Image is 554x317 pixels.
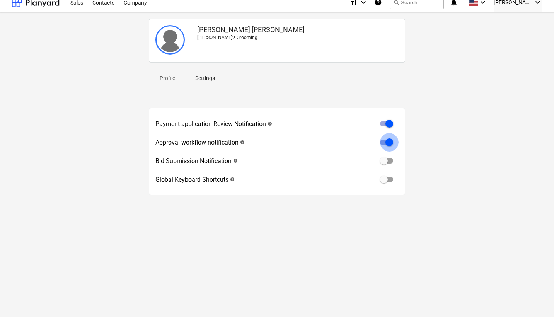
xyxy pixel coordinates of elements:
[155,139,245,146] div: Approval workflow notification
[239,140,245,145] span: help
[197,25,399,34] p: [PERSON_NAME] [PERSON_NAME]
[197,34,399,41] p: [PERSON_NAME]'s Grooming
[155,120,272,128] div: Payment application Review Notification
[197,41,399,48] p: -
[155,157,238,165] div: Bid Submission Notification
[155,25,185,55] img: User avatar
[228,177,235,182] span: help
[195,74,215,82] p: Settings
[515,280,554,317] iframe: Chat Widget
[158,74,177,82] p: Profile
[232,158,238,163] span: help
[266,121,272,126] span: help
[155,176,235,183] div: Global Keyboard Shortcuts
